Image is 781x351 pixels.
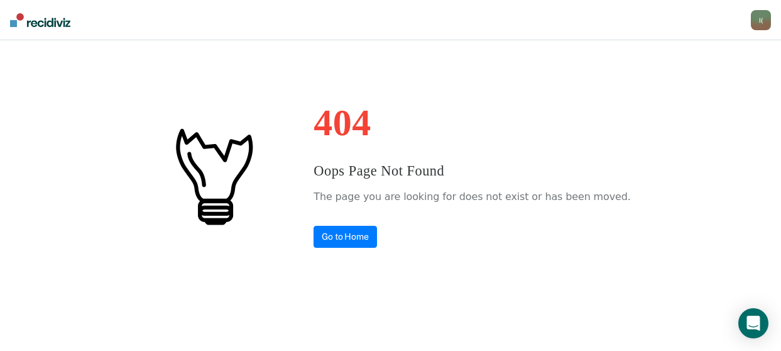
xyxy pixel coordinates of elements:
h3: Oops Page Not Found [314,160,630,182]
h1: 404 [314,104,630,142]
a: Go to Home [314,226,377,248]
button: I( [751,10,771,30]
div: Open Intercom Messenger [738,308,768,338]
div: I ( [751,10,771,30]
img: # [150,113,276,238]
img: Recidiviz [10,13,70,27]
p: The page you are looking for does not exist or has been moved. [314,187,630,206]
